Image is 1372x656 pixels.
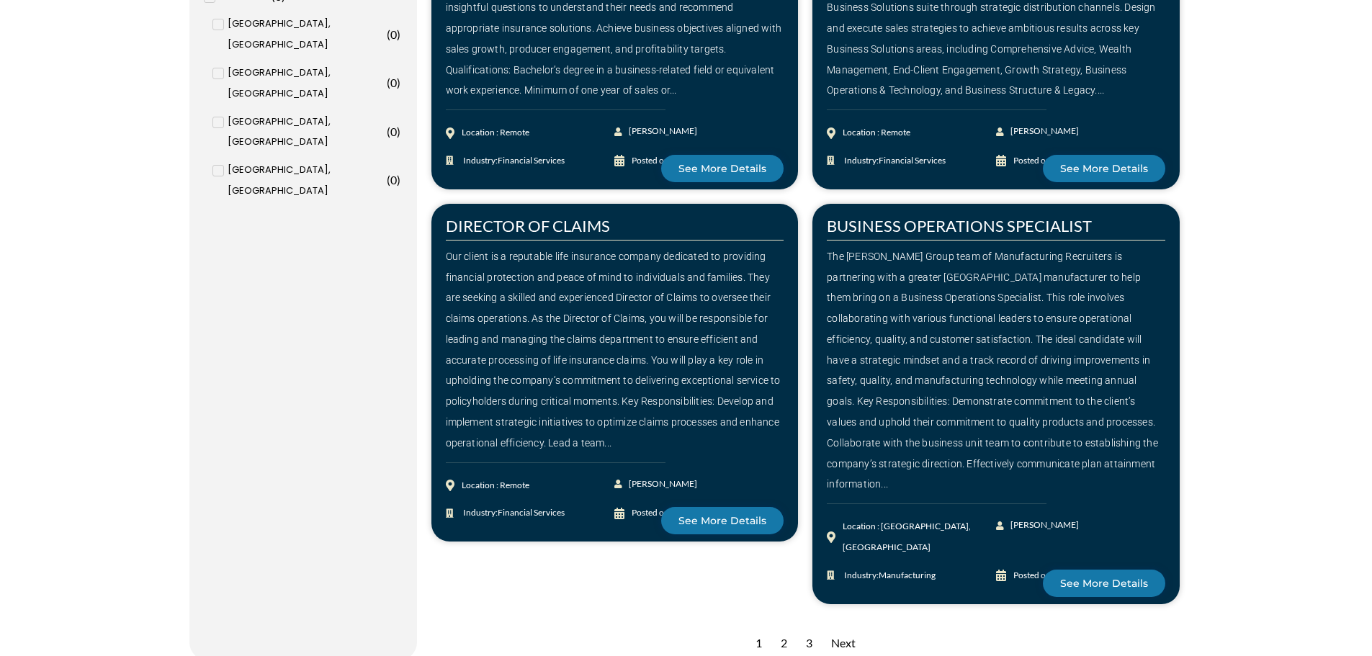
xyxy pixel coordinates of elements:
[387,76,390,89] span: (
[1043,155,1165,182] a: See More Details
[390,27,397,41] span: 0
[827,216,1092,235] a: BUSINESS OPERATIONS SPECIALIST
[397,125,400,138] span: )
[228,112,383,153] span: [GEOGRAPHIC_DATA], [GEOGRAPHIC_DATA]
[827,246,1165,495] div: The [PERSON_NAME] Group team of Manufacturing Recruiters is partnering with a greater [GEOGRAPHIC...
[1060,578,1148,588] span: See More Details
[397,76,400,89] span: )
[390,125,397,138] span: 0
[228,63,383,104] span: [GEOGRAPHIC_DATA], [GEOGRAPHIC_DATA]
[387,27,390,41] span: (
[228,160,383,202] span: [GEOGRAPHIC_DATA], [GEOGRAPHIC_DATA]
[843,122,910,143] div: Location : Remote
[996,121,1080,142] a: [PERSON_NAME]
[1007,515,1079,536] span: [PERSON_NAME]
[661,155,784,182] a: See More Details
[228,14,383,55] span: [GEOGRAPHIC_DATA], [GEOGRAPHIC_DATA]
[625,121,697,142] span: [PERSON_NAME]
[996,515,1080,536] a: [PERSON_NAME]
[625,474,697,495] span: [PERSON_NAME]
[843,516,996,558] div: Location : [GEOGRAPHIC_DATA], [GEOGRAPHIC_DATA]
[614,474,699,495] a: [PERSON_NAME]
[446,216,610,235] a: DIRECTOR OF CLAIMS
[1007,121,1079,142] span: [PERSON_NAME]
[1043,570,1165,597] a: See More Details
[446,246,784,454] div: Our client is a reputable life insurance company dedicated to providing financial protection and ...
[661,507,784,534] a: See More Details
[397,173,400,187] span: )
[390,173,397,187] span: 0
[678,516,766,526] span: See More Details
[614,121,699,142] a: [PERSON_NAME]
[1060,163,1148,174] span: See More Details
[387,125,390,138] span: (
[387,173,390,187] span: (
[390,76,397,89] span: 0
[678,163,766,174] span: See More Details
[462,475,529,496] div: Location : Remote
[397,27,400,41] span: )
[462,122,529,143] div: Location : Remote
